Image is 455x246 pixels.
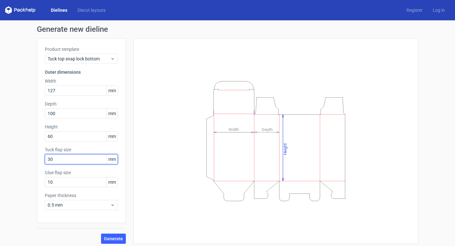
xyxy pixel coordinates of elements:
label: Height [45,124,118,130]
a: Diecut layouts [72,7,111,13]
h3: Outer dimensions [45,69,118,75]
span: mm [106,132,118,141]
h1: Generate new dieline [37,25,418,33]
span: mm [106,154,118,164]
label: Glue flap size [45,169,118,176]
label: Depth [45,101,118,107]
span: mm [106,86,118,95]
a: Log in [428,7,450,13]
label: Tuck flap size [45,147,118,153]
span: mm [106,109,118,118]
span: mm [106,177,118,187]
a: Register [401,7,428,13]
label: Paper thickness [45,192,118,199]
button: Generate [101,234,126,244]
span: Generate [104,236,123,241]
tspan: Height [283,143,288,155]
span: 0.5 mm [48,202,110,208]
span: Tuck top snap lock bottom [48,56,110,62]
a: Dielines [46,7,72,13]
tspan: Depth [262,127,273,132]
label: Width [45,78,118,84]
label: Product template [45,46,118,52]
tspan: Width [228,127,239,132]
